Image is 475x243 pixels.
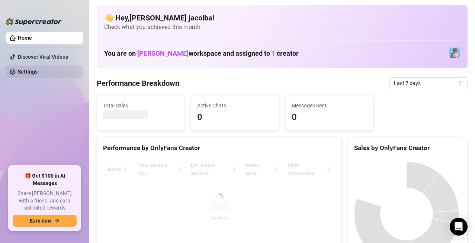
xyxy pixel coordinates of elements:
[13,172,77,187] span: 🎁 Get $100 in AI Messages
[459,81,463,85] span: calendar
[450,218,468,236] div: Open Intercom Messenger
[103,101,179,110] span: Total Sales
[6,18,62,25] img: logo-BBDzfeDw.svg
[215,194,224,202] span: loading
[292,101,367,110] span: Messages Sent
[354,143,461,153] div: Sales by OnlyFans Creator
[292,110,367,124] span: 0
[272,49,275,57] span: 1
[54,218,60,223] span: arrow-right
[104,13,460,23] h4: 👋 Hey, [PERSON_NAME] jacolba !
[13,215,77,227] button: Earn nowarrow-right
[137,49,189,57] span: [PERSON_NAME]
[97,78,179,88] h4: Performance Breakdown
[18,35,32,41] a: Home
[18,69,38,75] a: Settings
[104,23,460,31] span: Check what you achieved this month
[197,110,273,124] span: 0
[18,54,68,60] a: Discover Viral Videos
[13,190,77,212] span: Share [PERSON_NAME] with a friend, and earn unlimited rewards
[30,218,51,224] span: Earn now
[449,48,460,58] img: Vanessa
[103,143,336,153] div: Performance by OnlyFans Creator
[197,101,273,110] span: Active Chats
[104,49,299,58] h1: You are on workspace and assigned to creator
[394,78,463,89] span: Last 7 days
